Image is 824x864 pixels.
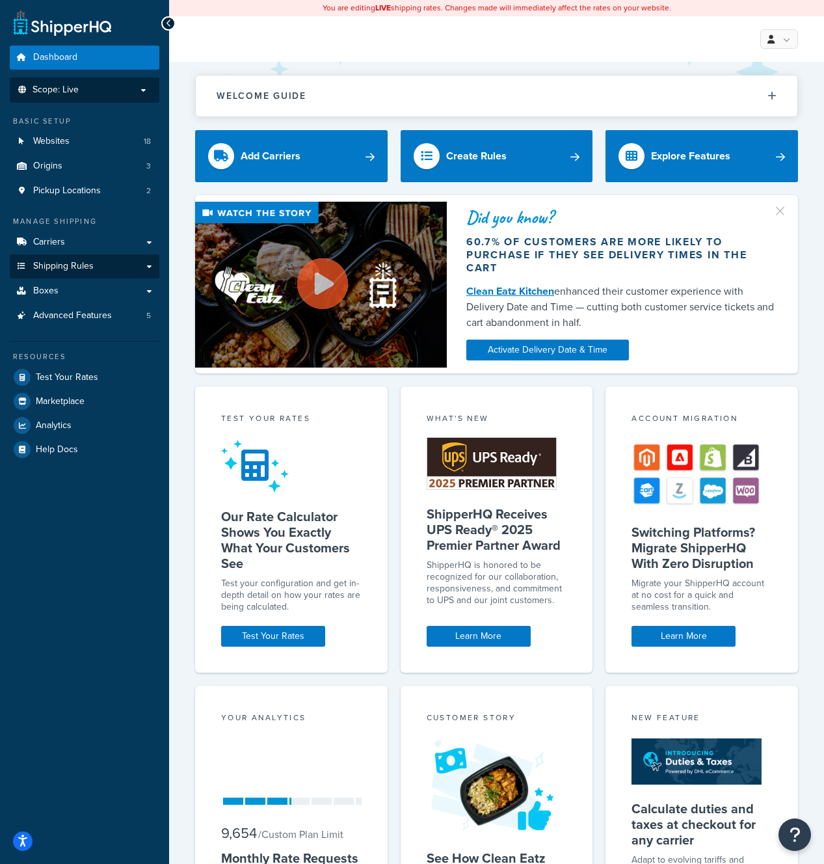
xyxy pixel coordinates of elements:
[10,438,159,461] a: Help Docs
[10,179,159,203] a: Pickup Locations2
[446,147,507,165] div: Create Rules
[144,136,151,147] span: 18
[195,202,447,368] img: Video thumbnail
[427,626,531,647] a: Learn More
[146,161,151,172] span: 3
[36,420,72,431] span: Analytics
[10,304,159,328] li: Advanced Features
[33,136,70,147] span: Websites
[631,524,772,571] h5: Switching Platforms? Migrate ShipperHQ With Zero Disruption
[36,444,78,455] span: Help Docs
[10,179,159,203] li: Pickup Locations
[10,154,159,178] li: Origins
[10,129,159,154] li: Websites
[427,560,567,606] p: ShipperHQ is honored to be recognized for our collaboration, responsiveness, and commitment to UP...
[33,310,112,321] span: Advanced Features
[631,578,772,613] div: Migrate your ShipperHQ account at no cost for a quick and seamless transition.
[10,46,159,70] a: Dashboard
[221,578,362,613] div: Test your configuration and get in-depth detail on how your rates are being calculated.
[33,286,59,297] span: Boxes
[146,310,151,321] span: 5
[778,818,811,851] button: Open Resource Center
[221,626,325,647] a: Test Your Rates
[631,712,772,727] div: New Feature
[427,712,567,727] div: Customer Story
[466,236,778,275] div: 60.7% of customers are more likely to purchase if they see delivery times in the cart
[631,412,772,427] div: Account Migration
[10,351,159,362] div: Resources
[631,626,736,647] a: Learn More
[33,237,65,248] span: Carriers
[10,216,159,227] div: Manage Shipping
[36,372,98,383] span: Test Your Rates
[33,161,62,172] span: Origins
[10,154,159,178] a: Origins3
[401,130,593,182] a: Create Rules
[258,827,343,842] small: / Custom Plan Limit
[33,185,101,196] span: Pickup Locations
[241,147,300,165] div: Add Carriers
[631,801,772,848] h5: Calculate duties and taxes at checkout for any carrier
[466,284,778,331] div: enhanced their customer experience with Delivery Date and Time — cutting both customer service ti...
[221,822,257,844] span: 9,654
[221,712,362,727] div: Your Analytics
[196,75,797,116] button: Welcome Guide
[651,147,730,165] div: Explore Features
[427,506,567,553] h5: ShipperHQ Receives UPS Ready® 2025 Premier Partner Award
[10,230,159,254] a: Carriers
[375,2,391,14] b: LIVE
[221,412,362,427] div: Test your rates
[221,509,362,571] h5: Our Rate Calculator Shows You Exactly What Your Customers See
[10,366,159,389] a: Test Your Rates
[33,85,79,96] span: Scope: Live
[36,396,85,407] span: Marketplace
[33,261,94,272] span: Shipping Rules
[466,340,629,360] a: Activate Delivery Date & Time
[10,129,159,154] a: Websites18
[10,254,159,278] a: Shipping Rules
[10,279,159,303] a: Boxes
[466,208,778,226] div: Did you know?
[427,412,567,427] div: What's New
[10,304,159,328] a: Advanced Features5
[605,130,798,182] a: Explore Features
[466,284,554,299] a: Clean Eatz Kitchen
[217,91,306,101] h2: Welcome Guide
[10,116,159,127] div: Basic Setup
[33,52,77,63] span: Dashboard
[10,414,159,437] a: Analytics
[146,185,151,196] span: 2
[195,130,388,182] a: Add Carriers
[10,390,159,413] a: Marketplace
